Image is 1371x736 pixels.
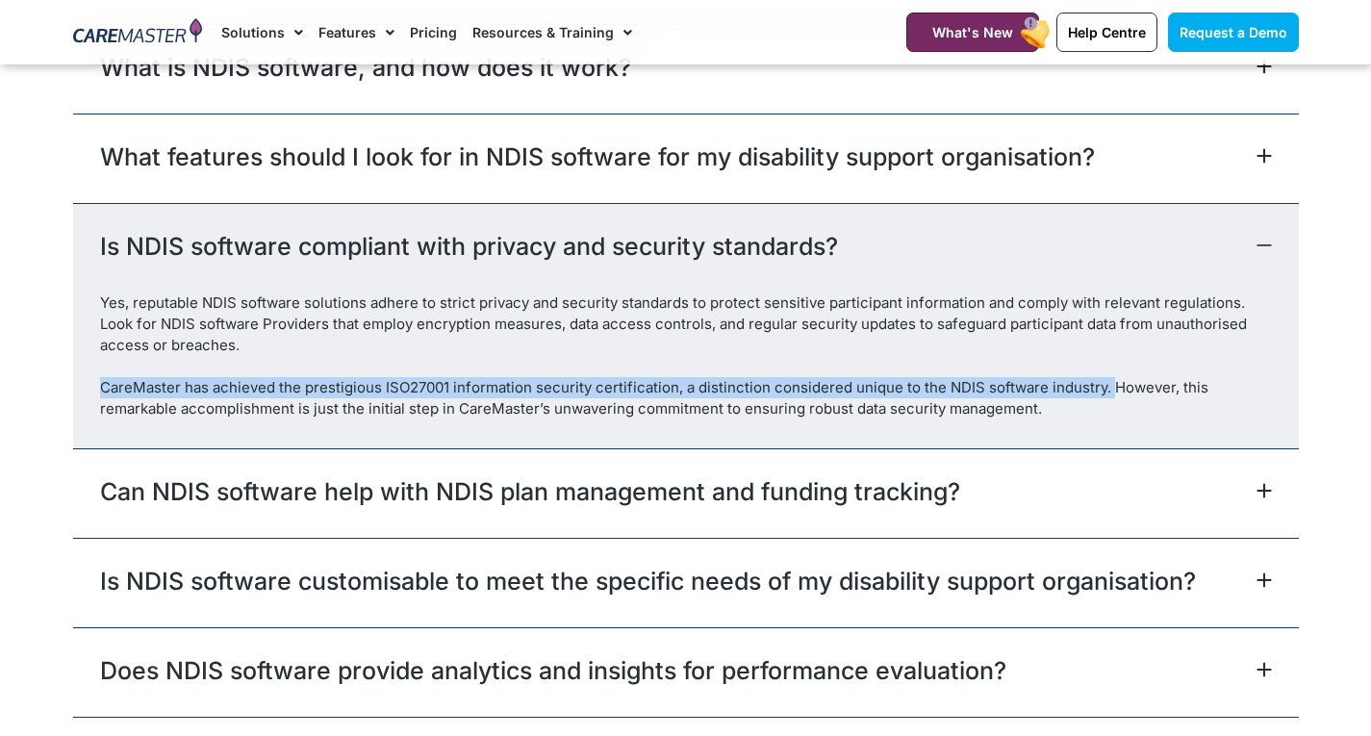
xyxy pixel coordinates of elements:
div: CareMaster has achieved the prestigious ISO27001 information security certification, a distinctio... [100,377,1272,419]
span: Request a Demo [1180,24,1287,40]
div: What features should I look for in NDIS software for my disability support organisation? [73,114,1299,203]
a: Is NDIS software compliant with privacy and security standards? [100,229,838,264]
div: Yes, reputable NDIS software solutions adhere to strict privacy and security standards to protect... [100,292,1272,356]
div: Is NDIS software compliant with privacy and security standards? [73,292,1299,448]
span: What's New [932,24,1013,40]
div: Is NDIS software compliant with privacy and security standards? [73,203,1299,292]
span: Help Centre [1068,24,1146,40]
a: Is NDIS software customisable to meet the specific needs of my disability support organisation? [100,564,1196,598]
a: Help Centre [1056,13,1157,52]
img: CareMaster Logo [73,18,203,47]
a: Does NDIS software provide analytics and insights for performance evaluation? [100,653,1006,688]
a: Can NDIS software help with NDIS plan management and funding tracking? [100,474,960,509]
a: What features should I look for in NDIS software for my disability support organisation? [100,140,1095,174]
a: What is NDIS software, and how does it work? [100,50,631,85]
div: Can NDIS software help with NDIS plan management and funding tracking? [73,448,1299,538]
div: What is NDIS software, and how does it work? [73,24,1299,114]
div: Does NDIS software provide analytics and insights for performance evaluation? [73,627,1299,717]
a: What's New [906,13,1039,52]
a: Request a Demo [1168,13,1299,52]
div: Is NDIS software customisable to meet the specific needs of my disability support organisation? [73,538,1299,627]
